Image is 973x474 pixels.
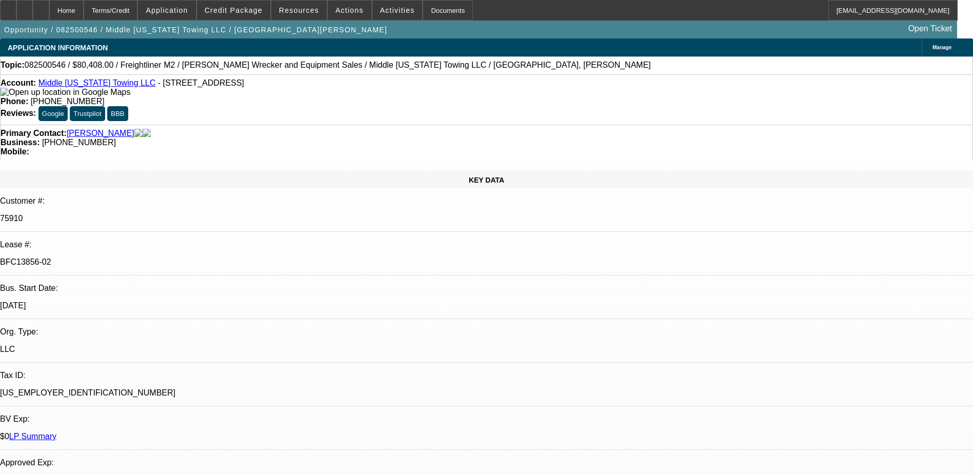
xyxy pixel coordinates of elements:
[932,45,951,50] span: Manage
[1,147,29,156] strong: Mobile:
[9,432,56,441] a: LP Summary
[271,1,327,20] button: Resources
[42,138,116,147] span: [PHONE_NUMBER]
[1,109,36,117] strong: Reviews:
[197,1,270,20] button: Credit Package
[31,97,105,106] span: [PHONE_NUMBER]
[1,138,39,147] strong: Business:
[1,61,25,70] strong: Topic:
[205,6,263,14] span: Credit Package
[469,176,504,184] span: KEY DATA
[70,106,105,121] button: Trustpilot
[380,6,415,14] span: Activities
[1,88,130,96] a: View Google Maps
[146,6,188,14] span: Application
[335,6,364,14] span: Actions
[904,20,956,37] a: Open Ticket
[1,78,36,87] strong: Account:
[4,26,387,34] span: Opportunity / 082500546 / Middle [US_STATE] Towing LLC / [GEOGRAPHIC_DATA][PERSON_NAME]
[107,106,128,121] button: BBB
[25,61,651,70] span: 082500546 / $80,408.00 / Freightliner M2 / [PERSON_NAME] Wrecker and Equipment Sales / Middle [US...
[1,129,67,138] strong: Primary Contact:
[8,44,108,52] span: APPLICATION INFORMATION
[158,78,244,87] span: - [STREET_ADDRESS]
[279,6,319,14] span: Resources
[1,88,130,97] img: Open up location in Google Maps
[38,106,68,121] button: Google
[134,129,143,138] img: facebook-icon.png
[143,129,151,138] img: linkedin-icon.png
[1,97,28,106] strong: Phone:
[67,129,134,138] a: [PERSON_NAME]
[138,1,195,20] button: Application
[38,78,156,87] a: Middle [US_STATE] Towing LLC
[328,1,371,20] button: Actions
[372,1,423,20] button: Activities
